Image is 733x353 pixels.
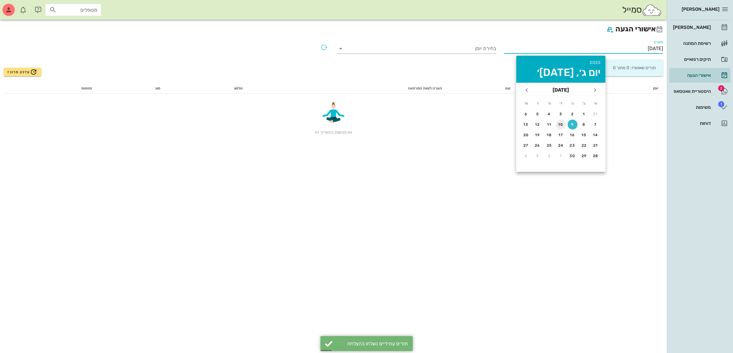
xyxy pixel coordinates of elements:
div: 10 [556,122,566,127]
div: 6 [521,112,531,116]
button: 16 [568,130,578,140]
div: 31 [591,112,601,116]
a: תיקים רפואיים [669,52,731,67]
div: משימות [672,105,711,110]
div: 26 [533,143,543,148]
button: 11 [544,120,554,129]
div: 13 [521,122,531,127]
th: ה׳ [544,98,555,109]
div: היסטוריית וואטסאפ [672,89,711,94]
div: 2025 [521,61,601,65]
th: ב׳ [579,98,590,109]
button: עדכון מרוכז [4,68,41,76]
th: סטטוס [4,84,97,93]
button: חודש הבא [521,85,532,96]
button: 28 [591,151,601,161]
div: 1 [556,154,566,158]
span: תג [18,5,22,9]
button: 14 [591,130,601,140]
th: טלפון [165,84,248,93]
button: 20 [521,130,531,140]
button: 24 [556,141,566,150]
div: 2 [544,154,554,158]
div: 16 [568,133,578,137]
span: תג [718,101,724,107]
button: 6 [521,109,531,119]
span: סוג [155,86,160,90]
button: 15 [579,130,589,140]
button: 2 [568,109,578,119]
a: [PERSON_NAME] [669,20,731,35]
a: אישורי הגעה [669,68,731,83]
button: 29 [579,151,589,161]
div: 28 [591,154,601,158]
div: 19 [533,133,543,137]
div: יום ג׳, [DATE]׳ [521,67,601,78]
th: יומן [595,84,663,93]
div: 11 [544,122,554,127]
button: 2 [544,151,554,161]
div: אישורי הגעה [672,73,711,78]
div: 30 [568,154,578,158]
div: 22 [579,143,589,148]
div: בחירת יומן [337,44,497,54]
span: [PERSON_NAME] [682,6,719,12]
div: 3 [556,112,566,116]
th: שם [447,84,515,93]
div: 7 [591,122,601,127]
th: א׳ [590,98,601,109]
div: [PERSON_NAME] [672,25,711,30]
div: 15 [579,133,589,137]
a: תגהיסטוריית וואטסאפ [669,84,731,99]
div: דוחות [672,121,711,126]
button: 1 [556,151,566,161]
button: 19 [533,130,543,140]
span: יומן [653,86,658,90]
h2: אישורי הגעה [4,23,663,35]
span: הערה לצוות המרפאה [408,86,442,90]
button: 17 [556,130,566,140]
span: טלפון [235,86,243,90]
span: תג [718,85,724,91]
button: 5 [533,109,543,119]
div: 18 [544,133,554,137]
button: 26 [533,141,543,150]
button: 1 [579,109,589,119]
th: ד׳ [555,98,566,109]
button: 21 [591,141,601,150]
div: 27 [521,143,531,148]
button: 18 [544,130,554,140]
div: 29 [579,154,589,158]
div: 4 [544,112,554,116]
div: 3 [533,154,543,158]
div: 17 [556,133,566,137]
button: [DATE] [550,84,572,96]
div: רשימת המתנה [672,41,711,46]
button: 3 [533,151,543,161]
div: תיקים רפואיים [672,57,711,62]
button: 3 [556,109,566,119]
button: 25 [544,141,554,150]
button: 27 [521,141,531,150]
div: 12 [533,122,543,127]
button: 30 [568,151,578,161]
span: עדכון מרוכז [7,68,37,76]
div: 14 [591,133,601,137]
th: ו׳ [532,98,543,109]
img: SmileCloud logo [642,4,662,16]
th: ש׳ [521,98,532,109]
button: 4 [544,109,554,119]
div: 1 [579,112,589,116]
button: 4 [521,151,531,161]
th: ג׳ [567,98,578,109]
button: 13 [521,120,531,129]
div: 4 [521,154,531,158]
div: 23 [568,143,578,148]
div: תורים עתידיים נשלחו בהצלחה [336,341,408,347]
img: meditate.6497ab3c.gif [318,98,349,129]
div: 24 [556,143,566,148]
div: סמייל [622,3,662,17]
th: שעה [515,84,595,93]
th: הערה לצוות המרפאה [248,84,447,93]
div: תורים שאושרו: 0 מתוך 0 [573,60,661,76]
